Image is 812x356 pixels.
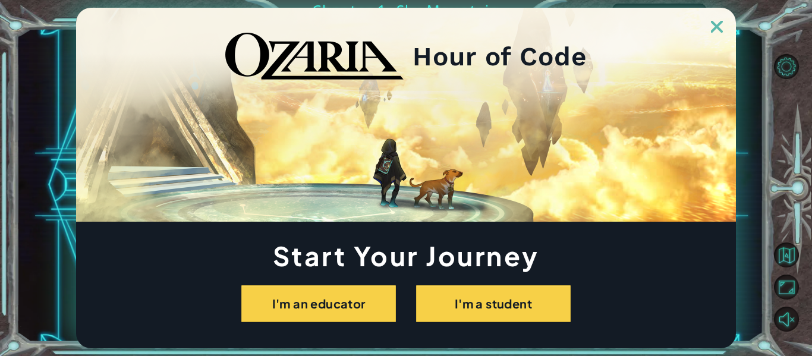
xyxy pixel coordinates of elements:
button: I'm a student [416,285,571,322]
img: ExitButton_Dusk.png [711,21,723,33]
h1: Start Your Journey [76,244,736,267]
button: I'm an educator [241,285,396,322]
h2: Hour of Code [413,45,587,68]
img: blackOzariaWordmark.png [225,33,404,80]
